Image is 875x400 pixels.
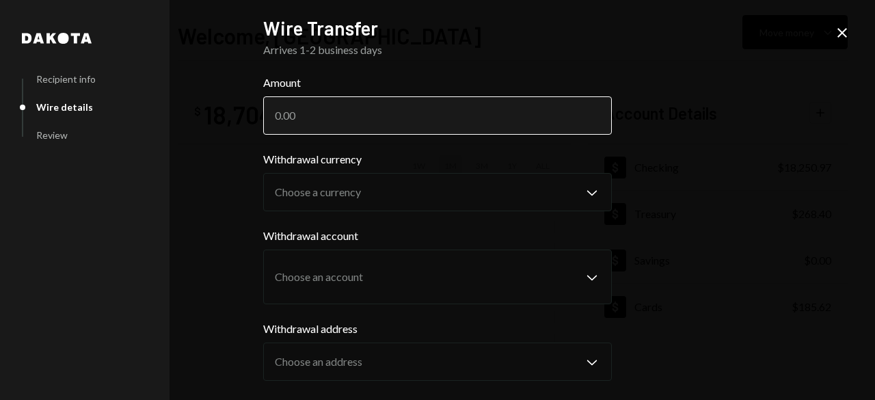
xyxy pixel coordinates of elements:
[263,75,612,91] label: Amount
[263,250,612,304] button: Withdrawal account
[263,151,612,168] label: Withdrawal currency
[36,129,68,141] div: Review
[263,228,612,244] label: Withdrawal account
[263,343,612,381] button: Withdrawal address
[36,101,93,113] div: Wire details
[263,321,612,337] label: Withdrawal address
[263,173,612,211] button: Withdrawal currency
[263,96,612,135] input: 0.00
[36,73,96,85] div: Recipient info
[263,15,612,42] h2: Wire Transfer
[263,42,612,58] div: Arrives 1-2 business days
